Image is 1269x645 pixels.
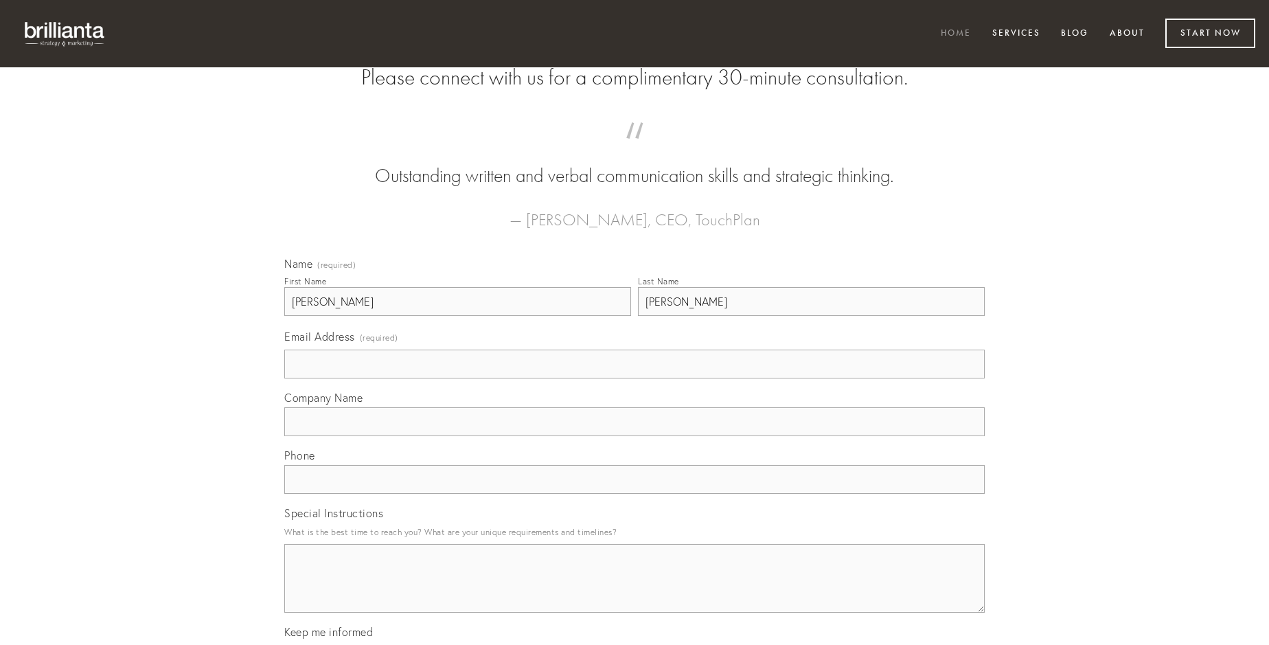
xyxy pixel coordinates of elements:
[306,136,963,163] span: “
[306,136,963,190] blockquote: Outstanding written and verbal communication skills and strategic thinking.
[284,65,985,91] h2: Please connect with us for a complimentary 30-minute consultation.
[284,391,363,405] span: Company Name
[932,23,980,45] a: Home
[284,257,312,271] span: Name
[360,328,398,347] span: (required)
[284,449,315,462] span: Phone
[1101,23,1154,45] a: About
[284,276,326,286] div: First Name
[983,23,1049,45] a: Services
[638,276,679,286] div: Last Name
[306,190,963,234] figcaption: — [PERSON_NAME], CEO, TouchPlan
[1052,23,1097,45] a: Blog
[1165,19,1255,48] a: Start Now
[284,625,373,639] span: Keep me informed
[317,261,356,269] span: (required)
[284,506,383,520] span: Special Instructions
[284,523,985,541] p: What is the best time to reach you? What are your unique requirements and timelines?
[284,330,355,343] span: Email Address
[14,14,117,54] img: brillianta - research, strategy, marketing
